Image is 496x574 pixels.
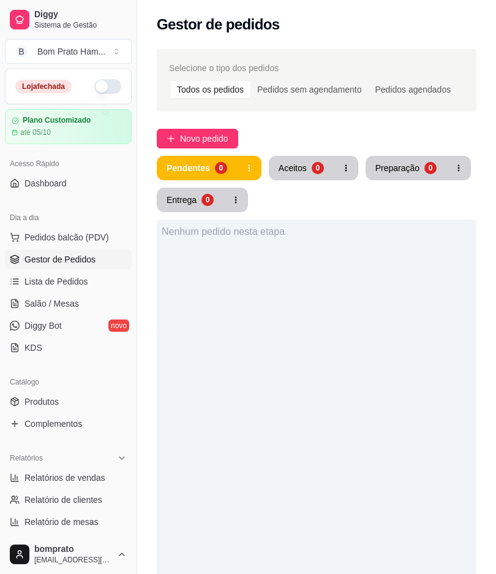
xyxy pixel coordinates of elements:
[5,5,132,34] a: DiggySistema de Gestão
[5,39,132,64] button: Select a team
[269,156,334,180] button: Aceitos0
[24,253,96,266] span: Gestor de Pedidos
[5,512,132,532] a: Relatório de mesas
[5,109,132,144] a: Plano Customizadoaté 05/10
[5,174,132,193] a: Dashboard
[167,134,175,143] span: plus
[24,494,102,506] span: Relatório de clientes
[34,20,127,30] span: Sistema de Gestão
[157,156,237,180] button: Pendentes0
[250,81,368,98] div: Pedidos sem agendamento
[279,162,307,174] div: Aceitos
[24,396,59,408] span: Produtos
[5,272,132,291] a: Lista de Pedidos
[37,45,105,58] div: Bom Prato Ham ...
[5,228,132,247] button: Pedidos balcão (PDV)
[5,372,132,392] div: Catálogo
[23,116,91,125] article: Plano Customizado
[5,540,132,569] button: bomprato[EMAIL_ADDRESS][DOMAIN_NAME]
[5,316,132,335] a: Diggy Botnovo
[366,156,446,180] button: Preparação0
[5,250,132,269] a: Gestor de Pedidos
[34,544,112,555] span: bomprato
[180,132,228,145] span: Novo pedido
[5,294,132,313] a: Salão / Mesas
[424,162,437,174] div: 0
[94,79,121,94] button: Alterar Status
[5,338,132,358] a: KDS
[24,231,109,243] span: Pedidos balcão (PDV)
[24,472,105,484] span: Relatórios de vendas
[5,534,132,554] a: Relatório de fidelidadenovo
[5,414,132,434] a: Complementos
[368,81,457,98] div: Pedidos agendados
[5,208,132,228] div: Dia a dia
[20,128,51,137] article: até 05/10
[162,224,472,239] div: Nenhum pedido nesta etapa
[24,418,82,430] span: Complementos
[5,392,132,411] a: Produtos
[34,555,112,565] span: [EMAIL_ADDRESS][DOMAIN_NAME]
[157,15,280,34] h2: Gestor de pedidos
[24,516,99,528] span: Relatório de mesas
[167,194,197,206] div: Entrega
[201,194,214,206] div: 0
[312,162,324,174] div: 0
[375,162,419,174] div: Preparação
[5,468,132,488] a: Relatórios de vendas
[167,162,210,174] div: Pendentes
[5,490,132,510] a: Relatório de clientes
[5,154,132,174] div: Acesso Rápido
[157,129,238,148] button: Novo pedido
[10,453,43,463] span: Relatórios
[169,61,279,75] span: Selecione o tipo dos pedidos
[215,162,227,174] div: 0
[24,297,79,310] span: Salão / Mesas
[170,81,250,98] div: Todos os pedidos
[15,45,28,58] span: B
[24,275,88,288] span: Lista de Pedidos
[34,9,127,20] span: Diggy
[24,320,62,332] span: Diggy Bot
[15,80,72,93] div: Loja fechada
[24,342,42,354] span: KDS
[157,188,224,212] button: Entrega0
[24,177,67,189] span: Dashboard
